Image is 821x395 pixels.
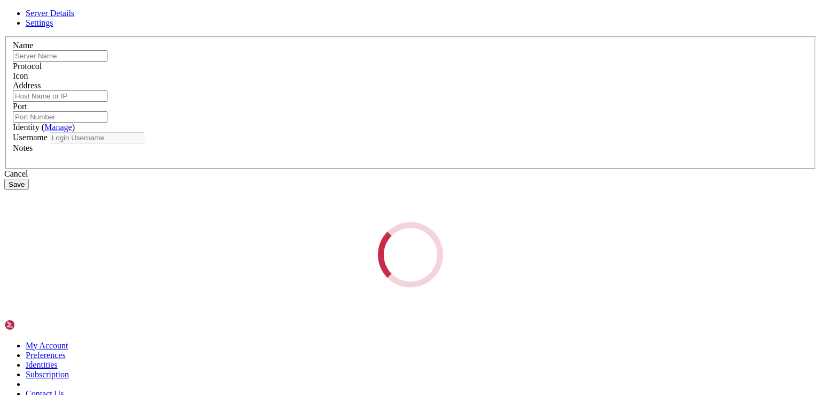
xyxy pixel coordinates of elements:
[13,71,28,80] label: Icon
[26,9,74,18] a: Server Details
[13,123,75,132] label: Identity
[13,81,41,90] label: Address
[13,102,27,111] label: Port
[4,169,817,179] div: Cancel
[42,123,75,132] span: ( )
[26,18,53,27] a: Settings
[26,370,69,379] a: Subscription
[26,341,68,350] a: My Account
[13,143,33,153] label: Notes
[4,179,29,190] button: Save
[4,320,66,330] img: Shellngn
[13,62,42,71] label: Protocol
[26,360,58,369] a: Identities
[13,111,107,123] input: Port Number
[13,133,48,142] label: Username
[44,123,72,132] a: Manage
[13,90,107,102] input: Host Name or IP
[26,351,66,360] a: Preferences
[373,216,449,293] div: Loading...
[13,50,107,62] input: Server Name
[13,41,33,50] label: Name
[50,132,144,143] input: Login Username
